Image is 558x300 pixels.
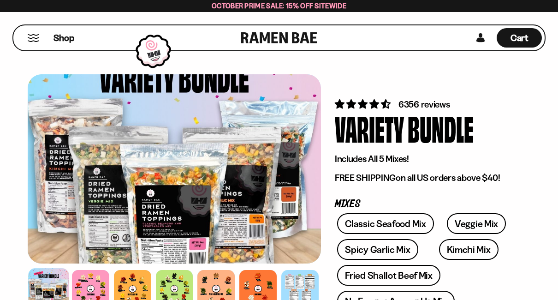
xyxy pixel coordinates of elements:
span: 6356 reviews [398,99,450,110]
p: Mixes [335,200,516,209]
button: Mobile Menu Trigger [27,34,40,42]
span: Shop [53,32,74,44]
a: Spicy Garlic Mix [337,239,418,260]
div: Variety [335,111,404,145]
span: 4.63 stars [335,98,392,110]
div: Bundle [408,111,474,145]
a: Fried Shallot Beef Mix [337,265,440,286]
p: on all US orders above $40! [335,172,516,184]
span: Cart [511,32,528,43]
span: October Prime Sale: 15% off Sitewide [212,1,346,10]
p: Includes All 5 Mixes! [335,153,516,165]
div: Cart [497,25,542,50]
a: Kimchi Mix [439,239,499,260]
strong: FREE SHIPPING [335,172,396,183]
a: Shop [53,28,74,48]
a: Veggie Mix [447,213,506,234]
a: Classic Seafood Mix [337,213,433,234]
